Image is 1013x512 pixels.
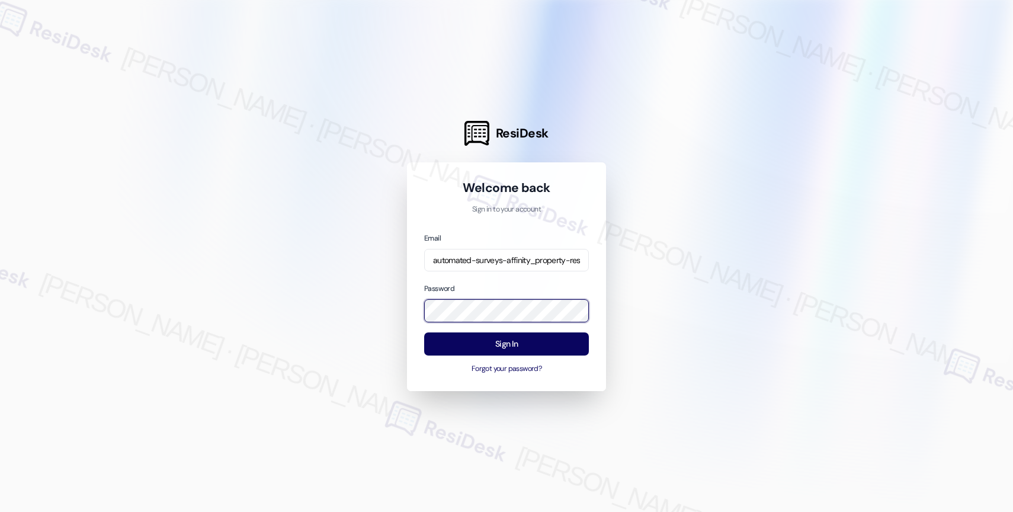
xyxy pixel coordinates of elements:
[464,121,489,146] img: ResiDesk Logo
[424,180,589,196] h1: Welcome back
[424,249,589,272] input: name@example.com
[424,284,454,293] label: Password
[496,125,549,142] span: ResiDesk
[424,364,589,375] button: Forgot your password?
[424,204,589,215] p: Sign in to your account
[424,233,441,243] label: Email
[424,332,589,356] button: Sign In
